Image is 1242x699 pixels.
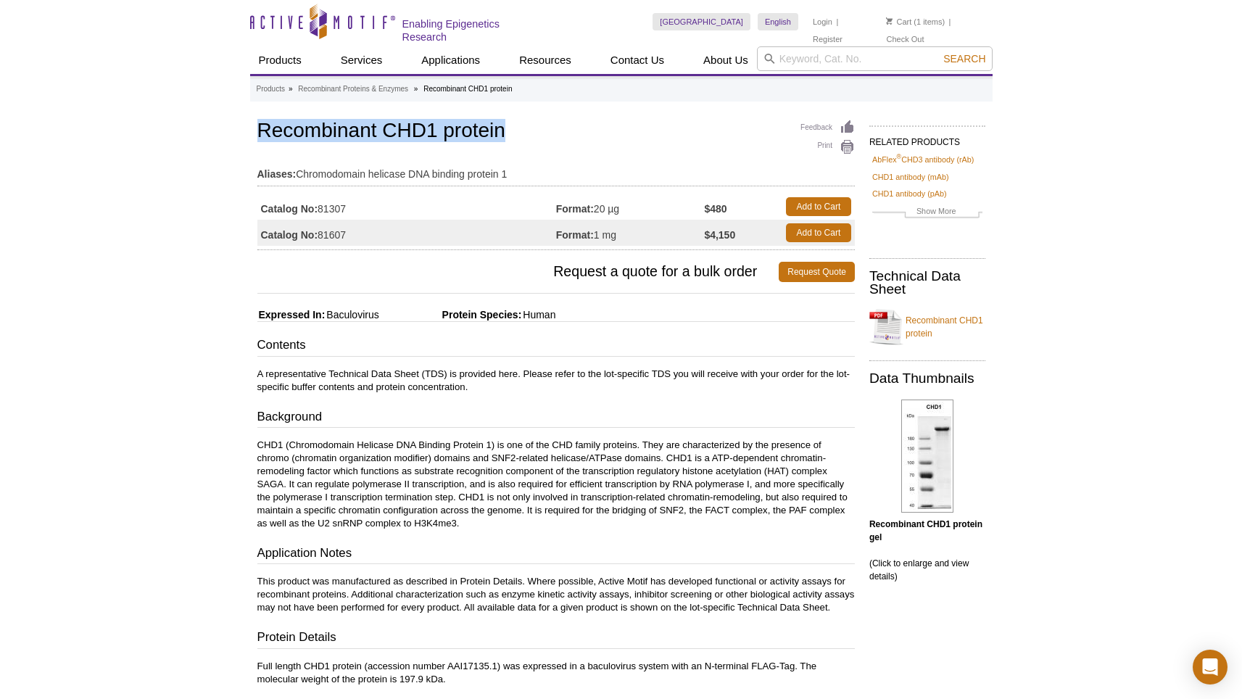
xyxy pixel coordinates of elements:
[872,170,949,183] a: CHD1 antibody (mAb)
[257,309,326,320] span: Expressed In:
[869,305,985,349] a: Recombinant CHD1 protein
[423,85,512,93] li: Recombinant CHD1 protein
[289,85,293,93] li: »
[257,262,779,282] span: Request a quote for a bulk order
[556,220,705,246] td: 1 mg
[943,53,985,65] span: Search
[257,83,285,96] a: Products
[250,46,310,74] a: Products
[813,34,843,44] a: Register
[779,262,855,282] a: Request Quote
[901,400,953,513] img: Recombinant CHD1 protein gel
[1193,650,1227,684] div: Open Intercom Messenger
[869,125,985,152] h2: RELATED PRODUCTS
[836,13,838,30] li: |
[813,17,832,27] a: Login
[704,228,735,241] strong: $4,150
[521,309,555,320] span: Human
[872,204,982,221] a: Show More
[413,46,489,74] a: Applications
[257,368,855,394] p: A representative Technical Data Sheet (TDS) is provided here. Please refer to the lot-specific TD...
[510,46,580,74] a: Resources
[332,46,392,74] a: Services
[886,17,911,27] a: Cart
[886,34,924,44] a: Check Out
[800,120,855,136] a: Feedback
[257,159,855,182] td: Chromodomain helicase DNA binding protein 1
[298,83,408,96] a: Recombinant Proteins & Enzymes
[325,309,378,320] span: Baculovirus
[257,545,855,565] h3: Application Notes
[695,46,757,74] a: About Us
[949,13,951,30] li: |
[556,202,594,215] strong: Format:
[886,17,893,25] img: Your Cart
[261,202,318,215] strong: Catalog No:
[653,13,750,30] a: [GEOGRAPHIC_DATA]
[872,153,974,166] a: AbFlex®CHD3 antibody (rAb)
[257,120,855,144] h1: Recombinant CHD1 protein
[261,228,318,241] strong: Catalog No:
[939,52,990,65] button: Search
[257,336,855,357] h3: Contents
[869,519,982,542] b: Recombinant CHD1 protein gel
[402,17,547,44] h2: Enabling Epigenetics Research
[257,439,855,530] p: CHD1 (Chromodomain Helicase DNA Binding Protein 1) is one of the CHD family proteins. They are ch...
[382,309,522,320] span: Protein Species:
[414,85,418,93] li: »
[257,167,297,181] strong: Aliases:
[257,408,855,429] h3: Background
[800,139,855,155] a: Print
[886,13,945,30] li: (1 items)
[869,372,985,385] h2: Data Thumbnails
[602,46,673,74] a: Contact Us
[556,194,705,220] td: 20 µg
[257,220,556,246] td: 81607
[556,228,594,241] strong: Format:
[758,13,798,30] a: English
[897,154,902,161] sup: ®
[786,223,851,242] a: Add to Cart
[869,518,985,583] p: (Click to enlarge and view details)
[257,660,855,686] p: Full length CHD1 protein (accession number AAI17135.1) was expressed in a baculovirus system with...
[786,197,851,216] a: Add to Cart
[257,575,855,614] p: This product was manufactured as described in Protein Details. Where possible, Active Motif has d...
[704,202,726,215] strong: $480
[257,629,855,649] h3: Protein Details
[257,194,556,220] td: 81307
[869,270,985,296] h2: Technical Data Sheet
[757,46,993,71] input: Keyword, Cat. No.
[872,187,947,200] a: CHD1 antibody (pAb)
